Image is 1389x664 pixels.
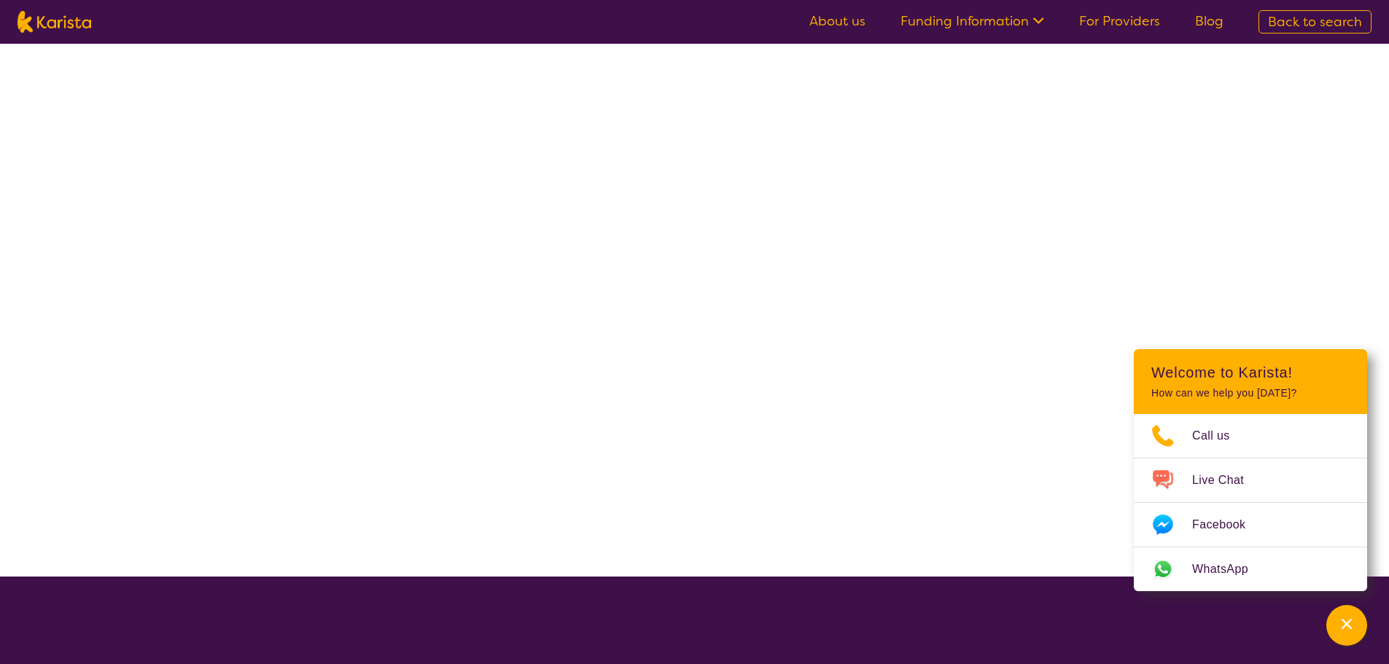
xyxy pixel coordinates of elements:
[1192,425,1248,447] span: Call us
[1192,514,1263,536] span: Facebook
[1258,10,1372,34] a: Back to search
[1195,12,1223,30] a: Blog
[1134,414,1367,591] ul: Choose channel
[1151,364,1350,381] h2: Welcome to Karista!
[1134,349,1367,591] div: Channel Menu
[900,12,1044,30] a: Funding Information
[1134,547,1367,591] a: Web link opens in a new tab.
[1151,387,1350,399] p: How can we help you [DATE]?
[809,12,865,30] a: About us
[17,11,91,33] img: Karista logo
[1192,469,1261,491] span: Live Chat
[1079,12,1160,30] a: For Providers
[1192,558,1266,580] span: WhatsApp
[1326,605,1367,646] button: Channel Menu
[1268,13,1362,31] span: Back to search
